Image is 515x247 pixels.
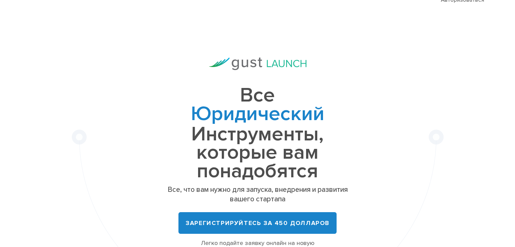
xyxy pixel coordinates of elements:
font: Все, что вам нужно для запуска, внедрения и развития вашего стартапа [168,185,348,203]
img: Логотип запуска Gust [209,58,306,70]
font: Зарегистрируйтесь за 450 долларов [186,220,329,227]
a: Зарегистрируйтесь за 450 долларов [178,212,337,234]
font: Таблица крышек [178,122,338,146]
font: Все [240,83,275,107]
font: Инструменты, которые вам понадобятся [191,122,324,183]
font: Юридический [191,102,324,126]
font: Легко подайте заявку онлайн на новую [201,240,315,247]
